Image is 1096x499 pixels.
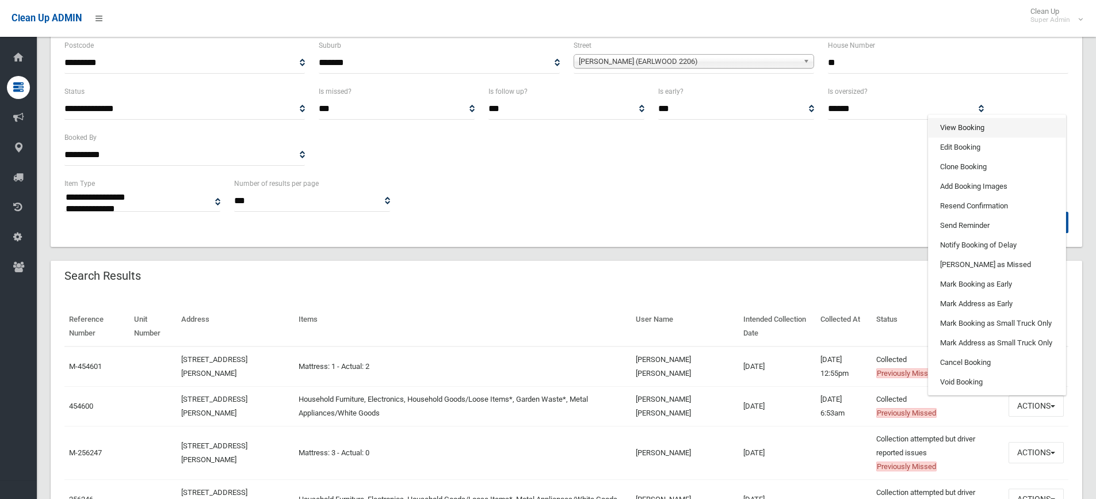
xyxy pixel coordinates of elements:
[579,55,799,68] span: [PERSON_NAME] (EARLWOOD 2206)
[872,426,1004,479] td: Collection attempted but driver reported issues
[929,138,1066,157] a: Edit Booking
[631,307,739,346] th: User Name
[64,85,85,98] label: Status
[294,346,631,387] td: Mattress: 1 - Actual: 2
[816,346,871,387] td: [DATE] 12:55pm
[828,85,868,98] label: Is oversized?
[234,177,319,190] label: Number of results per page
[69,362,102,371] a: M-454601
[739,386,816,426] td: [DATE]
[929,294,1066,314] a: Mark Address as Early
[294,426,631,479] td: Mattress: 3 - Actual: 0
[929,353,1066,372] a: Cancel Booking
[816,307,871,346] th: Collected At
[51,265,155,287] header: Search Results
[631,386,739,426] td: [PERSON_NAME] [PERSON_NAME]
[1025,7,1082,24] span: Clean Up
[739,426,816,479] td: [DATE]
[739,307,816,346] th: Intended Collection Date
[929,372,1066,392] a: Void Booking
[1009,395,1064,417] button: Actions
[69,448,102,457] a: M-256247
[929,118,1066,138] a: View Booking
[64,307,129,346] th: Reference Number
[929,196,1066,216] a: Resend Confirmation
[181,355,247,378] a: [STREET_ADDRESS][PERSON_NAME]
[929,157,1066,177] a: Clone Booking
[876,462,937,471] span: Previously Missed
[739,346,816,387] td: [DATE]
[294,307,631,346] th: Items
[181,395,247,417] a: [STREET_ADDRESS][PERSON_NAME]
[929,177,1066,196] a: Add Booking Images
[129,307,177,346] th: Unit Number
[872,346,1004,387] td: Collected
[929,255,1066,275] a: [PERSON_NAME] as Missed
[181,441,247,464] a: [STREET_ADDRESS][PERSON_NAME]
[488,85,528,98] label: Is follow up?
[64,39,94,52] label: Postcode
[876,408,937,418] span: Previously Missed
[69,402,93,410] a: 454600
[319,39,341,52] label: Suburb
[658,85,683,98] label: Is early?
[816,386,871,426] td: [DATE] 6:53am
[64,131,97,144] label: Booked By
[1030,16,1070,24] small: Super Admin
[574,39,591,52] label: Street
[929,216,1066,235] a: Send Reminder
[929,275,1066,294] a: Mark Booking as Early
[631,346,739,387] td: [PERSON_NAME] [PERSON_NAME]
[319,85,352,98] label: Is missed?
[876,368,937,378] span: Previously Missed
[929,235,1066,255] a: Notify Booking of Delay
[64,177,95,190] label: Item Type
[177,307,294,346] th: Address
[929,314,1066,333] a: Mark Booking as Small Truck Only
[1009,442,1064,463] button: Actions
[872,386,1004,426] td: Collected
[828,39,875,52] label: House Number
[294,386,631,426] td: Household Furniture, Electronics, Household Goods/Loose Items*, Garden Waste*, Metal Appliances/W...
[12,13,82,24] span: Clean Up ADMIN
[929,333,1066,353] a: Mark Address as Small Truck Only
[631,426,739,479] td: [PERSON_NAME]
[872,307,1004,346] th: Status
